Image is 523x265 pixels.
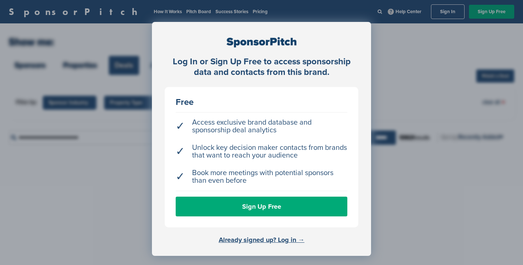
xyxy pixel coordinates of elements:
[176,98,347,107] div: Free
[176,166,347,188] li: Book more meetings with potential sponsors than even before
[176,115,347,138] li: Access exclusive brand database and sponsorship deal analytics
[176,197,347,216] a: Sign Up Free
[176,122,185,130] span: ✓
[165,57,358,78] div: Log In or Sign Up Free to access sponsorship data and contacts from this brand.
[219,236,305,244] a: Already signed up? Log in →
[176,148,185,155] span: ✓
[176,140,347,163] li: Unlock key decision maker contacts from brands that want to reach your audience
[176,173,185,181] span: ✓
